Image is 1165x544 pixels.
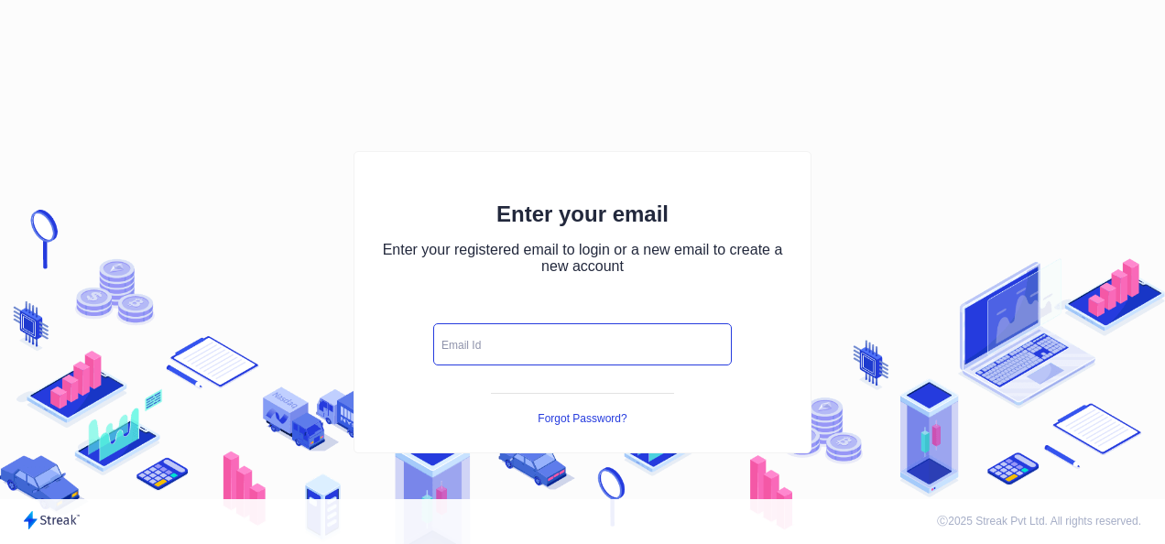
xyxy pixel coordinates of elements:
[433,323,732,365] input: Email Id
[382,201,783,227] p: Enter your email
[382,242,783,275] p: Enter your registered email to login or a new email to create a new account
[931,513,1147,530] button: Ⓒ2025 Streak Pvt Ltd. All rights reserved.
[24,511,80,529] img: streak_logo
[538,412,626,425] button: Forgot Password?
